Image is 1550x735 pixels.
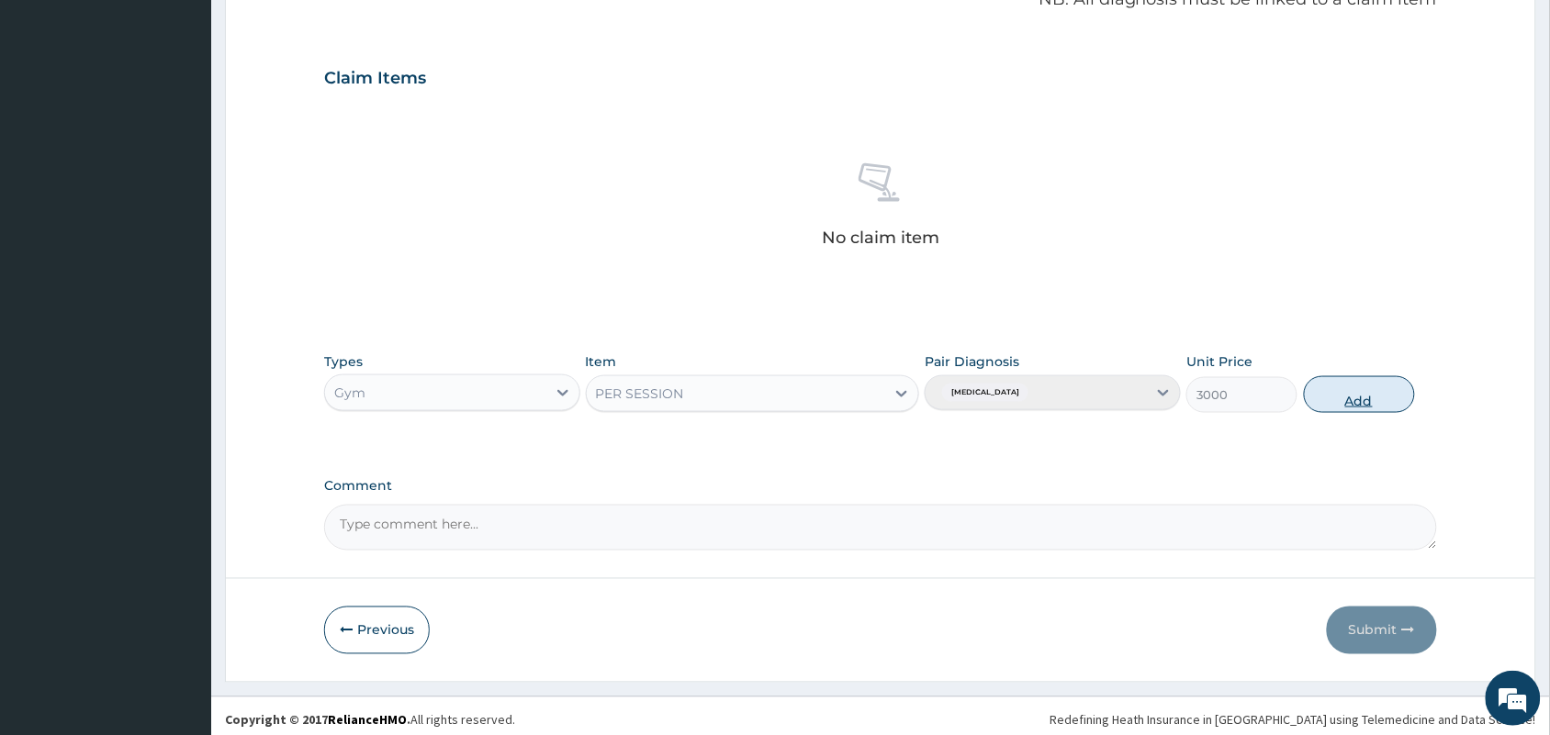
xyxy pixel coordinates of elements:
[596,384,684,403] div: PER SESSION
[107,231,253,417] span: We're online!
[586,352,617,371] label: Item
[1327,607,1437,654] button: Submit
[1304,376,1415,413] button: Add
[34,92,74,138] img: d_794563401_company_1708531726252_794563401
[822,228,939,247] p: No claim item
[1186,352,1252,371] label: Unit Price
[95,103,309,127] div: Chat with us now
[301,9,345,53] div: Minimize live chat window
[1050,711,1536,729] div: Redefining Heath Insurance in [GEOGRAPHIC_DATA] using Telemedicine and Data Science!
[324,607,430,654] button: Previous
[9,501,350,565] textarea: Type your message and hit 'Enter'
[324,354,363,370] label: Types
[324,479,1437,495] label: Comment
[334,384,365,402] div: Gym
[324,69,426,89] h3: Claim Items
[328,712,407,729] a: RelianceHMO
[925,352,1019,371] label: Pair Diagnosis
[225,712,410,729] strong: Copyright © 2017 .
